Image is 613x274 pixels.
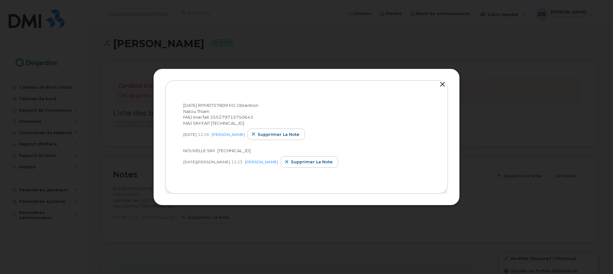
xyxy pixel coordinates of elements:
span: Supprimer la note [291,159,333,165]
span: [DATE] RITM0757809 M1 Obtention Natou Thiam MAJ imei fait 355279715750643 MAJ SIM FAIT [TECHNICAL... [183,103,258,126]
button: Supprimer la note [247,129,305,140]
span: NOUVELLE SIM : [TECHNICAL_ID] [183,148,251,153]
span: Supprimer la note [258,131,299,137]
a: [PERSON_NAME] [212,132,245,137]
span: [DATE][PERSON_NAME] [183,159,230,165]
span: 12:23 [231,159,242,165]
a: [PERSON_NAME] [245,159,278,164]
span: [DATE] [183,132,197,137]
span: 12:26 [198,132,209,137]
button: Supprimer la note [281,156,338,168]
